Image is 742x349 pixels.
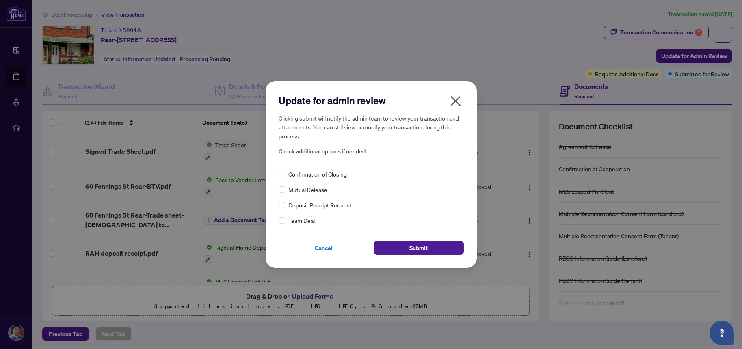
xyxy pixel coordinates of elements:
h2: Update for admin review [279,94,464,107]
button: Cancel [279,241,369,255]
button: Open asap [710,321,734,345]
span: Confirmation of Closing [288,170,347,179]
span: Submit [409,241,428,254]
button: Submit [374,241,464,255]
span: Team Deal [288,216,315,225]
span: Check additional options if needed: [279,147,464,156]
h5: Clicking submit will notify the admin team to review your transaction and attachments. You can st... [279,114,464,140]
span: Mutual Release [288,185,327,194]
span: close [449,95,462,108]
span: Deposit Receipt Request [288,200,352,209]
span: Cancel [315,241,333,254]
